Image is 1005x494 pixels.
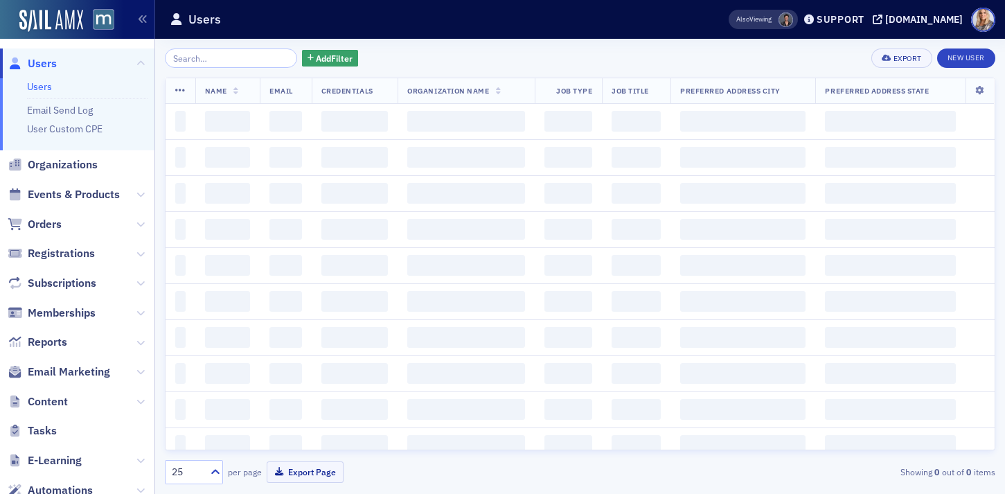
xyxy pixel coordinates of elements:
[321,435,389,456] span: ‌
[205,327,251,348] span: ‌
[8,56,57,71] a: Users
[269,399,302,420] span: ‌
[175,147,186,168] span: ‌
[612,363,661,384] span: ‌
[8,276,96,291] a: Subscriptions
[269,219,302,240] span: ‌
[932,466,942,478] strong: 0
[680,327,806,348] span: ‌
[175,111,186,132] span: ‌
[269,86,293,96] span: Email
[680,219,806,240] span: ‌
[407,435,525,456] span: ‌
[825,86,929,96] span: Preferred Address State
[680,111,806,132] span: ‌
[28,306,96,321] span: Memberships
[205,255,251,276] span: ‌
[612,219,661,240] span: ‌
[893,55,922,62] div: Export
[321,111,389,132] span: ‌
[27,80,52,93] a: Users
[612,399,661,420] span: ‌
[407,363,525,384] span: ‌
[269,183,302,204] span: ‌
[736,15,772,24] span: Viewing
[728,466,995,478] div: Showing out of items
[8,394,68,409] a: Content
[205,183,251,204] span: ‌
[407,255,525,276] span: ‌
[680,183,806,204] span: ‌
[321,255,389,276] span: ‌
[175,363,186,384] span: ‌
[407,399,525,420] span: ‌
[544,363,592,384] span: ‌
[825,291,956,312] span: ‌
[612,291,661,312] span: ‌
[544,291,592,312] span: ‌
[8,306,96,321] a: Memberships
[407,291,525,312] span: ‌
[205,363,251,384] span: ‌
[28,394,68,409] span: Content
[269,327,302,348] span: ‌
[316,52,353,64] span: Add Filter
[680,435,806,456] span: ‌
[205,219,251,240] span: ‌
[205,435,251,456] span: ‌
[964,466,974,478] strong: 0
[205,86,227,96] span: Name
[28,246,95,261] span: Registrations
[205,147,251,168] span: ‌
[8,187,120,202] a: Events & Products
[321,147,389,168] span: ‌
[407,147,525,168] span: ‌
[873,15,968,24] button: [DOMAIN_NAME]
[83,9,114,33] a: View Homepage
[175,219,186,240] span: ‌
[825,111,956,132] span: ‌
[544,255,592,276] span: ‌
[175,399,186,420] span: ‌
[27,123,103,135] a: User Custom CPE
[779,12,793,27] span: Mary Beth Halpern
[825,363,956,384] span: ‌
[27,104,93,116] a: Email Send Log
[269,255,302,276] span: ‌
[269,111,302,132] span: ‌
[321,219,389,240] span: ‌
[736,15,749,24] div: Also
[175,255,186,276] span: ‌
[544,183,592,204] span: ‌
[28,453,82,468] span: E-Learning
[269,147,302,168] span: ‌
[28,217,62,232] span: Orders
[321,327,389,348] span: ‌
[321,363,389,384] span: ‌
[28,423,57,439] span: Tasks
[937,48,995,68] a: New User
[28,187,120,202] span: Events & Products
[205,399,251,420] span: ‌
[825,147,956,168] span: ‌
[302,50,359,67] button: AddFilter
[544,147,592,168] span: ‌
[175,435,186,456] span: ‌
[8,246,95,261] a: Registrations
[267,461,344,483] button: Export Page
[205,111,251,132] span: ‌
[407,86,489,96] span: Organization Name
[321,399,389,420] span: ‌
[188,11,221,28] h1: Users
[28,157,98,173] span: Organizations
[321,291,389,312] span: ‌
[228,466,262,478] label: per page
[612,435,661,456] span: ‌
[19,10,83,32] a: SailAMX
[885,13,963,26] div: [DOMAIN_NAME]
[407,327,525,348] span: ‌
[556,86,592,96] span: Job Type
[28,335,67,350] span: Reports
[612,327,661,348] span: ‌
[269,291,302,312] span: ‌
